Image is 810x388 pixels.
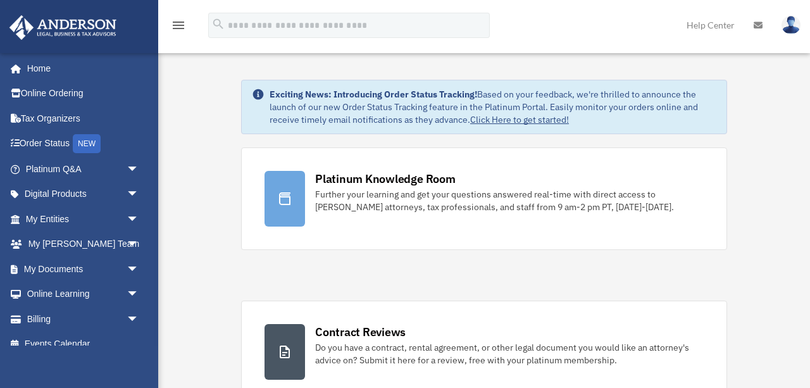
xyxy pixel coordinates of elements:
[127,232,152,258] span: arrow_drop_down
[127,282,152,308] span: arrow_drop_down
[9,56,152,81] a: Home
[315,171,456,187] div: Platinum Knowledge Room
[9,232,158,257] a: My [PERSON_NAME] Teamarrow_drop_down
[782,16,801,34] img: User Pic
[9,206,158,232] a: My Entitiesarrow_drop_down
[73,134,101,153] div: NEW
[6,15,120,40] img: Anderson Advisors Platinum Portal
[9,131,158,157] a: Order StatusNEW
[9,256,158,282] a: My Documentsarrow_drop_down
[270,89,477,100] strong: Exciting News: Introducing Order Status Tracking!
[315,324,406,340] div: Contract Reviews
[127,206,152,232] span: arrow_drop_down
[9,182,158,207] a: Digital Productsarrow_drop_down
[127,306,152,332] span: arrow_drop_down
[9,106,158,131] a: Tax Organizers
[9,81,158,106] a: Online Ordering
[171,22,186,33] a: menu
[470,114,569,125] a: Click Here to get started!
[270,88,716,126] div: Based on your feedback, we're thrilled to announce the launch of our new Order Status Tracking fe...
[9,282,158,307] a: Online Learningarrow_drop_down
[315,188,704,213] div: Further your learning and get your questions answered real-time with direct access to [PERSON_NAM...
[127,182,152,208] span: arrow_drop_down
[211,17,225,31] i: search
[171,18,186,33] i: menu
[9,156,158,182] a: Platinum Q&Aarrow_drop_down
[127,256,152,282] span: arrow_drop_down
[127,156,152,182] span: arrow_drop_down
[315,341,704,366] div: Do you have a contract, rental agreement, or other legal document you would like an attorney's ad...
[241,147,727,250] a: Platinum Knowledge Room Further your learning and get your questions answered real-time with dire...
[9,306,158,332] a: Billingarrow_drop_down
[9,332,158,357] a: Events Calendar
